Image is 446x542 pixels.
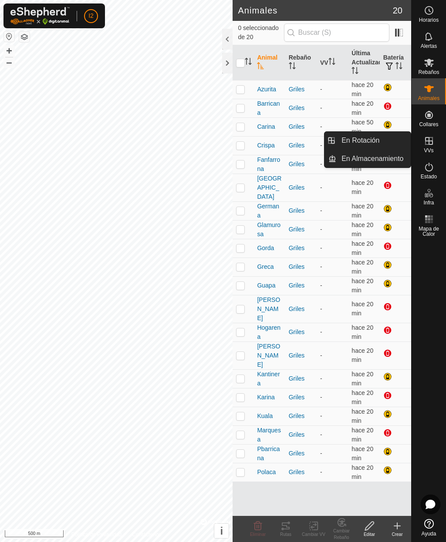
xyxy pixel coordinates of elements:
span: Pbarricana [257,445,281,463]
div: Griles [289,412,313,421]
span: 16 ago 2025, 19:06 [351,221,373,238]
div: Griles [289,104,313,113]
span: Ayuda [422,531,436,536]
span: Alertas [421,43,437,49]
app-display-virtual-paddock-transition: - [320,184,322,191]
div: Griles [289,206,313,215]
span: 16 ago 2025, 19:06 [351,240,373,256]
a: Ayuda [412,515,446,540]
app-display-virtual-paddock-transition: - [320,375,322,382]
th: Última Actualización [348,45,379,80]
span: VVs [424,148,433,153]
div: Griles [289,244,313,253]
span: I2 [88,11,94,20]
div: Griles [289,85,313,94]
span: Rebaños [418,70,439,75]
span: Germana [257,202,281,220]
span: 16 ago 2025, 19:06 [351,203,373,219]
span: 16 ago 2025, 19:06 [351,259,373,275]
app-display-virtual-paddock-transition: - [320,305,322,312]
h2: Animales [238,5,392,16]
a: En Almacenamiento [336,150,411,167]
a: Contáctenos [132,531,161,539]
app-display-virtual-paddock-transition: - [320,123,322,130]
span: En Almacenamiento [341,154,403,164]
app-display-virtual-paddock-transition: - [320,104,322,111]
th: Batería [380,45,411,80]
span: 20 [393,4,402,17]
app-display-virtual-paddock-transition: - [320,468,322,475]
app-display-virtual-paddock-transition: - [320,282,322,289]
div: Griles [289,304,313,314]
span: Kantinera [257,370,281,388]
span: 16 ago 2025, 19:06 [351,408,373,424]
img: Logo Gallagher [10,7,70,25]
p-sorticon: Activar para ordenar [328,59,335,66]
span: 16 ago 2025, 19:06 [351,156,373,172]
div: Griles [289,281,313,290]
span: 16 ago 2025, 19:06 [351,81,373,97]
span: Greca [257,262,274,271]
app-display-virtual-paddock-transition: - [320,142,322,149]
div: Griles [289,328,313,337]
div: Griles [289,160,313,169]
div: Griles [289,449,313,458]
span: Glamurosa [257,221,281,239]
span: 16 ago 2025, 19:06 [351,100,373,116]
div: Griles [289,225,313,234]
button: + [4,46,14,56]
button: i [214,524,229,538]
span: [PERSON_NAME] [257,342,281,369]
div: Griles [289,183,313,192]
a: En Rotación [336,132,411,149]
span: [GEOGRAPHIC_DATA] [257,174,281,201]
span: 0 seleccionado de 20 [238,23,284,42]
p-sorticon: Activar para ordenar [351,68,358,75]
app-display-virtual-paddock-transition: - [320,263,322,270]
div: Griles [289,468,313,477]
span: 16 ago 2025, 19:06 [351,179,373,195]
span: Karina [257,393,274,402]
app-display-virtual-paddock-transition: - [320,431,322,438]
span: 16 ago 2025, 19:06 [351,324,373,340]
span: Hogarena [257,323,281,341]
span: 16 ago 2025, 18:36 [351,119,373,135]
th: Rebaño [285,45,317,80]
app-display-virtual-paddock-transition: - [320,207,322,214]
span: Fanfarrona [257,155,281,174]
span: Polaca [257,468,276,477]
span: Kuala [257,412,273,421]
span: Carina [257,122,275,131]
span: Gorda [257,244,274,253]
div: Griles [289,374,313,383]
p-sorticon: Activar para ordenar [395,64,402,70]
input: Buscar (S) [284,23,389,42]
span: Horarios [419,17,439,23]
div: Griles [289,262,313,271]
div: Crear [383,531,411,538]
span: Animales [418,96,439,101]
div: Griles [289,351,313,360]
app-display-virtual-paddock-transition: - [320,450,322,457]
div: Griles [289,393,313,402]
span: En Rotación [341,135,379,146]
app-display-virtual-paddock-transition: - [320,394,322,401]
span: 16 ago 2025, 19:06 [351,389,373,405]
li: En Rotación [324,132,411,149]
div: Griles [289,122,313,131]
span: Azurita [257,85,276,94]
th: VV [317,45,348,80]
span: 16 ago 2025, 19:06 [351,278,373,294]
span: Barricana [257,99,281,117]
span: 16 ago 2025, 19:05 [351,301,373,317]
div: Cambiar VV [300,531,328,538]
span: 16 ago 2025, 19:06 [351,371,373,387]
button: Capas del Mapa [19,32,30,42]
span: Crispa [257,141,274,150]
span: Eliminar [250,532,266,537]
span: 16 ago 2025, 19:06 [351,445,373,462]
div: Editar [355,531,383,538]
span: Mapa de Calor [414,226,444,237]
div: Griles [289,141,313,150]
span: Marquesa [257,426,281,444]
